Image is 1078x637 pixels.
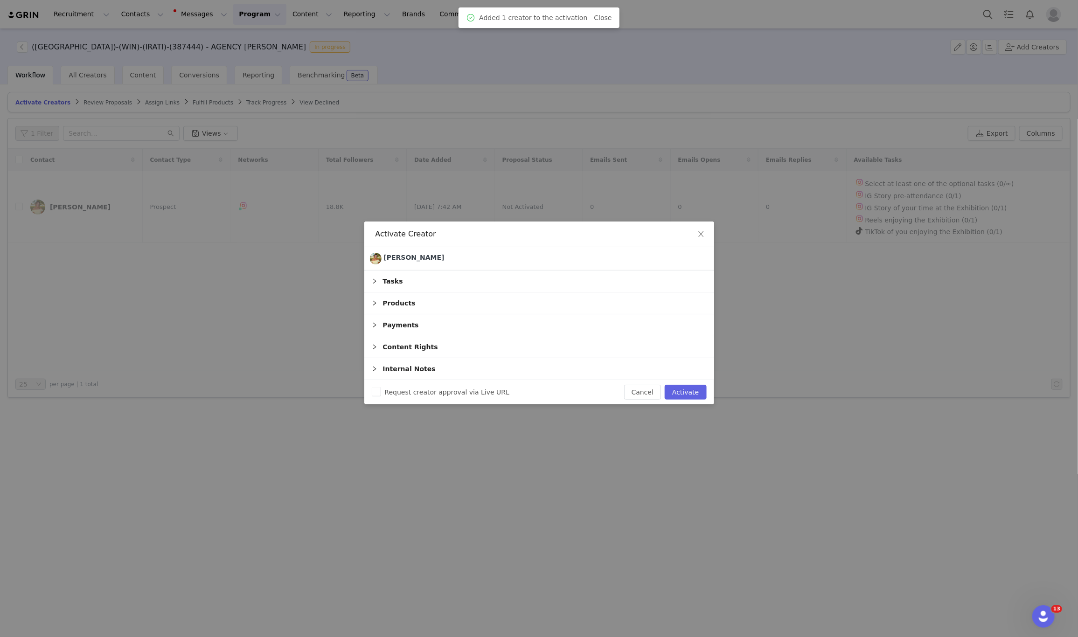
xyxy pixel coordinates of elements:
[697,230,705,238] i: icon: close
[372,322,377,328] i: icon: right
[370,253,445,264] a: [PERSON_NAME]
[372,278,377,284] i: icon: right
[1032,605,1055,628] iframe: Intercom live chat
[364,270,714,292] div: icon: rightTasks
[372,300,377,306] i: icon: right
[479,13,587,23] span: Added 1 creator to the activation
[364,336,714,358] div: icon: rightContent Rights
[364,358,714,380] div: icon: rightInternal Notes
[364,314,714,336] div: icon: rightPayments
[624,385,661,400] button: Cancel
[594,14,612,21] a: Close
[376,229,703,239] div: Activate Creator
[370,253,382,264] img: Kelly
[372,344,377,350] i: icon: right
[1051,605,1062,613] span: 13
[364,292,714,314] div: icon: rightProducts
[665,385,706,400] button: Activate
[381,388,514,396] span: Request creator approval via Live URL
[384,253,445,263] div: [PERSON_NAME]
[372,366,377,372] i: icon: right
[688,222,714,248] button: Close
